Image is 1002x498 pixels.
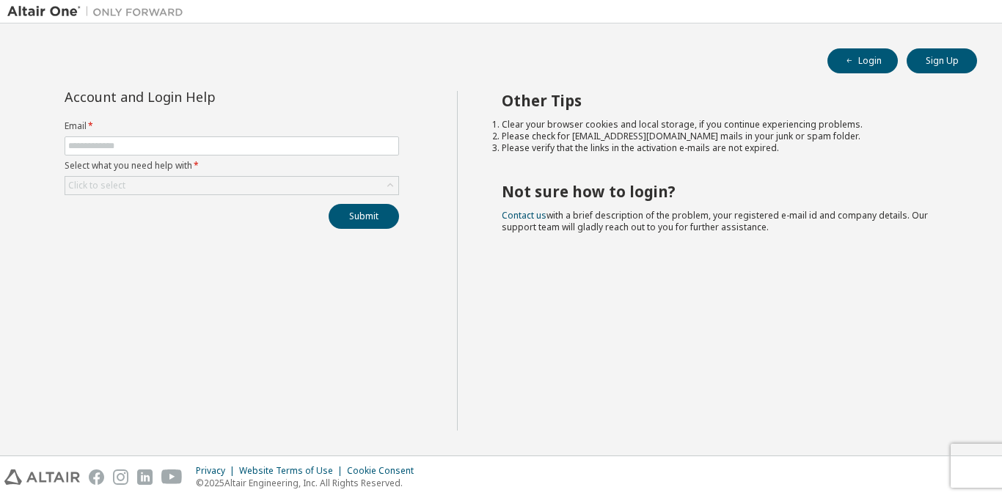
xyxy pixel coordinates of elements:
[329,204,399,229] button: Submit
[7,4,191,19] img: Altair One
[89,469,104,485] img: facebook.svg
[239,465,347,477] div: Website Terms of Use
[4,469,80,485] img: altair_logo.svg
[65,177,398,194] div: Click to select
[196,477,423,489] p: © 2025 Altair Engineering, Inc. All Rights Reserved.
[68,180,125,191] div: Click to select
[502,119,951,131] li: Clear your browser cookies and local storage, if you continue experiencing problems.
[65,120,399,132] label: Email
[347,465,423,477] div: Cookie Consent
[65,91,332,103] div: Account and Login Help
[502,91,951,110] h2: Other Tips
[502,209,928,233] span: with a brief description of the problem, your registered e-mail id and company details. Our suppo...
[907,48,977,73] button: Sign Up
[502,209,546,221] a: Contact us
[161,469,183,485] img: youtube.svg
[502,182,951,201] h2: Not sure how to login?
[502,131,951,142] li: Please check for [EMAIL_ADDRESS][DOMAIN_NAME] mails in your junk or spam folder.
[65,160,399,172] label: Select what you need help with
[196,465,239,477] div: Privacy
[827,48,898,73] button: Login
[502,142,951,154] li: Please verify that the links in the activation e-mails are not expired.
[113,469,128,485] img: instagram.svg
[137,469,153,485] img: linkedin.svg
